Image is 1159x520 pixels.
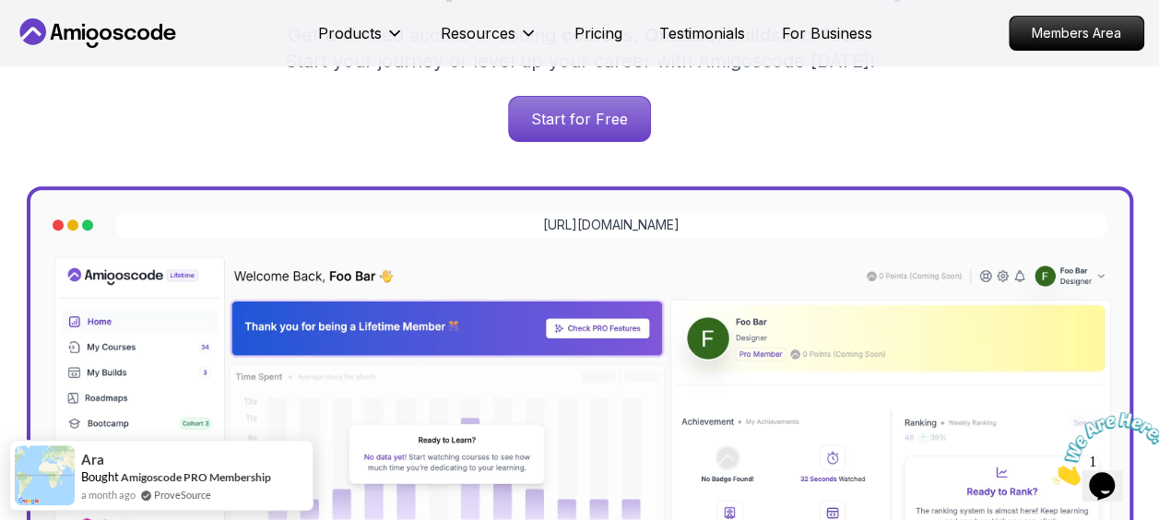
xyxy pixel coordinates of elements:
p: Start for Free [509,97,650,141]
a: ProveSource [154,487,211,502]
button: Products [318,22,404,59]
span: Ara [81,452,104,467]
span: a month ago [81,487,136,502]
iframe: chat widget [1045,405,1159,492]
span: 1 [7,7,15,23]
a: Testimonials [659,22,745,44]
p: Resources [441,22,515,44]
a: Members Area [1009,16,1144,51]
img: provesource social proof notification image [15,445,75,505]
span: Bought [81,469,119,484]
img: Chat attention grabber [7,7,122,80]
a: For Business [782,22,872,44]
a: Pricing [574,22,622,44]
a: Start for Free [508,96,651,142]
p: Products [318,22,382,44]
button: Resources [441,22,538,59]
a: Amigoscode PRO Membership [121,470,271,484]
a: [URL][DOMAIN_NAME] [543,216,680,234]
p: Members Area [1010,17,1143,50]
